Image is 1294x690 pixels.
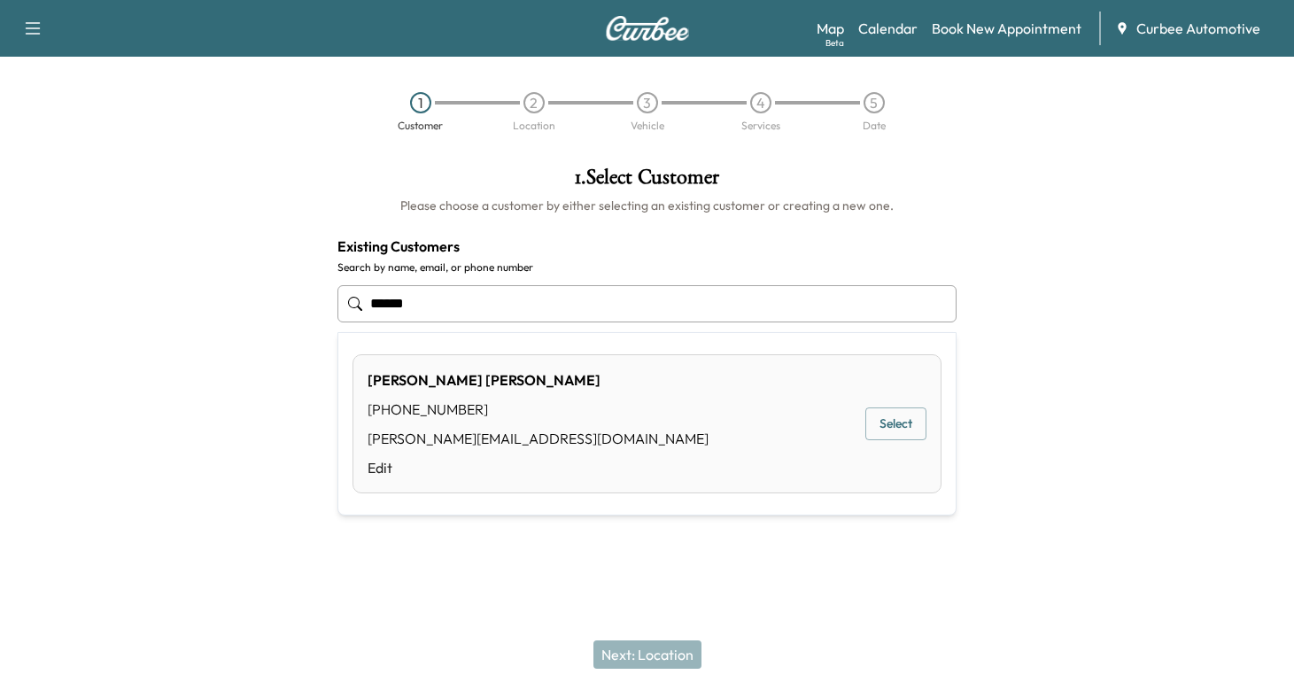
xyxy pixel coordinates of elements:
[368,369,709,391] div: [PERSON_NAME] [PERSON_NAME]
[410,92,431,113] div: 1
[368,428,709,449] div: [PERSON_NAME][EMAIL_ADDRESS][DOMAIN_NAME]
[513,120,555,131] div: Location
[932,18,1081,39] a: Book New Appointment
[368,399,709,420] div: [PHONE_NUMBER]
[865,407,926,440] button: Select
[337,260,957,275] label: Search by name, email, or phone number
[398,120,443,131] div: Customer
[863,120,886,131] div: Date
[637,92,658,113] div: 3
[605,16,690,41] img: Curbee Logo
[368,457,709,478] a: Edit
[825,36,844,50] div: Beta
[741,120,780,131] div: Services
[858,18,918,39] a: Calendar
[337,236,957,257] h4: Existing Customers
[523,92,545,113] div: 2
[337,197,957,214] h6: Please choose a customer by either selecting an existing customer or creating a new one.
[817,18,844,39] a: MapBeta
[1136,18,1260,39] span: Curbee Automotive
[631,120,664,131] div: Vehicle
[864,92,885,113] div: 5
[337,167,957,197] h1: 1 . Select Customer
[750,92,771,113] div: 4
